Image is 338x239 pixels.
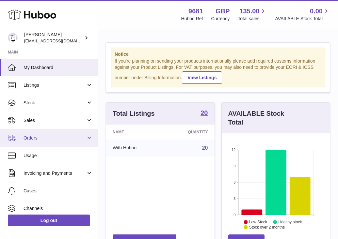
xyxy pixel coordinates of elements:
span: Stock [24,100,86,106]
text: Low Stock [249,220,267,224]
a: 20 [201,110,208,117]
a: 20 [202,145,208,151]
span: 0.00 [310,7,323,16]
span: Listings [24,82,86,88]
span: 135.00 [239,7,259,16]
span: Sales [24,117,86,124]
div: Huboo Ref [181,16,203,22]
span: Channels [24,205,93,212]
text: 3 [233,197,235,201]
a: Log out [8,215,90,226]
div: Currency [211,16,230,22]
span: Orders [24,135,86,141]
td: With Huboo [106,140,163,157]
a: View Listings [182,71,222,84]
th: Name [106,125,163,140]
th: Quantity [163,125,215,140]
strong: GBP [216,7,230,16]
span: Cases [24,188,93,194]
div: If you're planning on sending your products internationally please add required customs informati... [115,58,321,83]
text: Healthy stock [278,220,302,224]
h3: AVAILABLE Stock Total [228,109,301,127]
span: [EMAIL_ADDRESS][DOMAIN_NAME] [24,38,96,43]
text: 0 [233,213,235,217]
span: Invoicing and Payments [24,170,86,176]
img: hello@colourchronicles.com [8,33,18,43]
span: Usage [24,153,93,159]
strong: 20 [201,110,208,116]
strong: Notice [115,51,321,57]
text: 6 [233,180,235,184]
div: [PERSON_NAME] [24,32,83,44]
span: AVAILABLE Stock Total [275,16,330,22]
text: 12 [232,148,235,152]
text: Stock over 2 months [249,225,284,230]
span: Total sales [238,16,267,22]
span: My Dashboard [24,65,93,71]
a: 0.00 AVAILABLE Stock Total [275,7,330,22]
h3: Total Listings [113,109,155,118]
strong: 9681 [188,7,203,16]
a: 135.00 Total sales [238,7,267,22]
text: 9 [233,164,235,168]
